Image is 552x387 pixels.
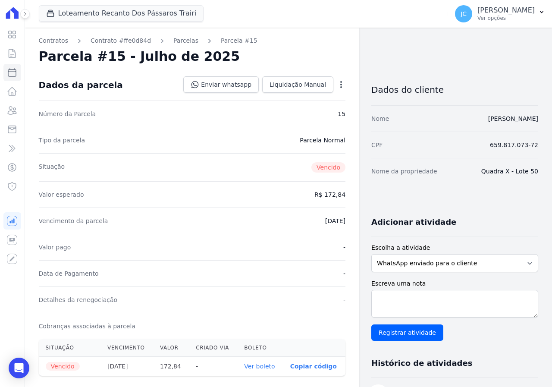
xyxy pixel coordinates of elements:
button: JC [PERSON_NAME] Ver opções [448,2,552,26]
dt: Data de Pagamento [39,269,99,278]
th: Criado via [189,339,237,357]
th: 172,84 [153,357,189,376]
h3: Dados do cliente [371,85,538,95]
div: Open Intercom Messenger [9,358,29,378]
p: [PERSON_NAME] [477,6,535,15]
dt: Valor esperado [39,190,84,199]
th: Situação [39,339,101,357]
dd: - [343,296,345,304]
a: Parcelas [173,36,198,45]
a: Parcela #15 [221,36,257,45]
a: Contrato #ffe0d84d [91,36,151,45]
dd: - [343,243,345,252]
a: Ver boleto [244,363,275,370]
div: Dados da parcela [39,80,123,90]
button: Copiar código [290,363,337,370]
input: Registrar atividade [371,324,443,341]
dt: Situação [39,162,65,173]
span: JC [461,11,467,17]
p: Ver opções [477,15,535,22]
h3: Histórico de atividades [371,358,472,368]
dt: Tipo da parcela [39,136,85,145]
th: Boleto [237,339,283,357]
dt: CPF [371,141,383,149]
dd: 659.817.073-72 [490,141,538,149]
dd: Quadra X - Lote 50 [481,167,538,176]
dt: Nome da propriedade [371,167,437,176]
dt: Número da Parcela [39,110,96,118]
label: Escreva uma nota [371,279,538,288]
dt: Detalhes da renegociação [39,296,118,304]
dt: Nome [371,114,389,123]
th: Vencimento [100,339,153,357]
span: Vencido [311,162,345,173]
a: [PERSON_NAME] [488,115,538,122]
dt: Vencimento da parcela [39,217,108,225]
a: Enviar whatsapp [183,76,259,93]
nav: Breadcrumb [39,36,345,45]
a: Contratos [39,36,68,45]
button: Loteamento Recanto Dos Pássaros Trairi [39,5,204,22]
dt: Cobranças associadas à parcela [39,322,135,330]
th: - [189,357,237,376]
span: Vencido [46,362,80,371]
dt: Valor pago [39,243,71,252]
dd: Parcela Normal [300,136,345,145]
h2: Parcela #15 - Julho de 2025 [39,49,240,64]
dd: R$ 172,84 [314,190,345,199]
th: [DATE] [100,357,153,376]
label: Escolha a atividade [371,243,538,252]
dd: [DATE] [325,217,345,225]
span: Liquidação Manual [270,80,326,89]
dd: 15 [338,110,345,118]
th: Valor [153,339,189,357]
h3: Adicionar atividade [371,217,456,227]
a: Liquidação Manual [262,76,333,93]
dd: - [343,269,345,278]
